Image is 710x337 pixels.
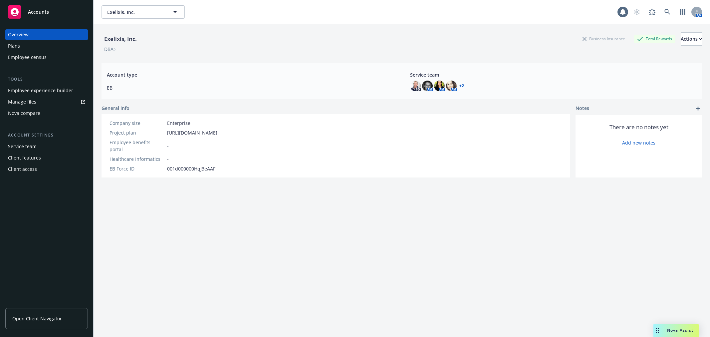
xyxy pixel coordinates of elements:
span: - [167,156,169,163]
span: Service team [410,71,697,78]
span: - [167,143,169,150]
div: Tools [5,76,88,83]
a: Plans [5,41,88,51]
span: Accounts [28,9,49,15]
span: Exelixis, Inc. [107,9,165,16]
span: There are no notes yet [609,123,668,131]
img: photo [422,81,433,91]
a: +2 [459,84,464,88]
div: Exelixis, Inc. [102,35,139,43]
a: Employee experience builder [5,85,88,96]
a: Accounts [5,3,88,21]
div: Employee benefits portal [110,139,164,153]
button: Exelixis, Inc. [102,5,185,19]
div: Healthcare Informatics [110,156,164,163]
div: Employee census [8,52,47,63]
img: photo [434,81,445,91]
a: add [694,105,702,113]
a: Add new notes [622,139,655,146]
a: Client features [5,153,88,163]
div: Nova compare [8,108,40,119]
div: Plans [8,41,20,51]
div: DBA: - [104,46,117,53]
a: Client access [5,164,88,174]
img: photo [410,81,421,91]
div: Company size [110,120,164,127]
a: Search [661,5,674,19]
span: General info [102,105,129,112]
span: Notes [576,105,589,113]
span: Enterprise [167,120,190,127]
a: Switch app [676,5,689,19]
div: Account settings [5,132,88,139]
a: Nova compare [5,108,88,119]
a: Manage files [5,97,88,107]
div: Drag to move [653,324,662,337]
button: Nova Assist [653,324,699,337]
a: Overview [5,29,88,40]
a: Start snowing [630,5,643,19]
div: EB Force ID [110,165,164,172]
div: Overview [8,29,29,40]
div: Business Insurance [579,35,628,43]
span: Nova Assist [667,327,693,333]
a: Employee census [5,52,88,63]
div: Manage files [8,97,36,107]
span: EB [107,84,394,91]
div: Service team [8,141,37,152]
div: Client features [8,153,41,163]
span: 001d000000HqJ3eAAF [167,165,215,172]
div: Total Rewards [634,35,675,43]
img: photo [446,81,457,91]
a: Report a Bug [645,5,659,19]
div: Actions [681,33,702,45]
div: Client access [8,164,37,174]
button: Actions [681,32,702,46]
div: Project plan [110,129,164,136]
span: Open Client Navigator [12,315,62,322]
a: Service team [5,141,88,152]
a: [URL][DOMAIN_NAME] [167,129,217,136]
span: Account type [107,71,394,78]
div: Employee experience builder [8,85,73,96]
